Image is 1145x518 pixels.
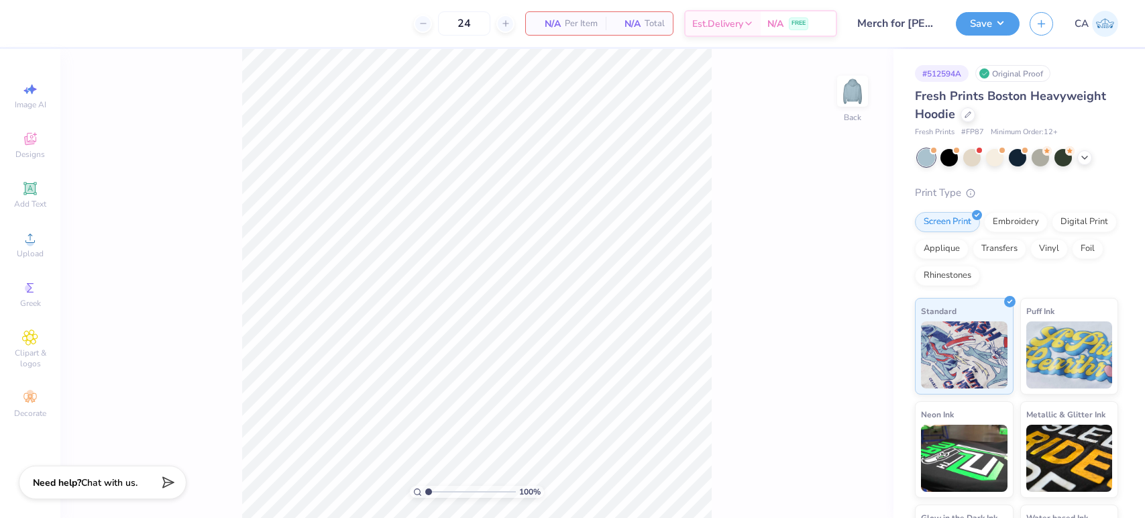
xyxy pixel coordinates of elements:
span: Chat with us. [81,476,138,489]
div: Screen Print [915,212,980,232]
img: Back [839,78,866,105]
img: Chollene Anne Aranda [1092,11,1118,37]
div: Embroidery [984,212,1048,232]
div: Digital Print [1052,212,1117,232]
span: Minimum Order: 12 + [991,127,1058,138]
span: Add Text [14,199,46,209]
span: CA [1075,16,1089,32]
div: Back [844,111,861,123]
span: Designs [15,149,45,160]
img: Standard [921,321,1007,389]
span: Image AI [15,99,46,110]
span: Greek [20,298,41,309]
button: Save [956,12,1020,36]
span: N/A [767,17,783,31]
span: Clipart & logos [7,348,54,369]
span: Neon Ink [921,407,954,421]
span: FREE [792,19,806,28]
a: CA [1075,11,1118,37]
span: N/A [614,17,641,31]
span: Est. Delivery [692,17,743,31]
img: Neon Ink [921,425,1007,492]
span: Standard [921,304,957,318]
span: Metallic & Glitter Ink [1026,407,1105,421]
span: 100 % [519,486,541,498]
img: Puff Ink [1026,321,1113,389]
div: Rhinestones [915,266,980,286]
div: Applique [915,239,969,259]
span: Decorate [14,408,46,419]
div: Original Proof [975,65,1050,82]
strong: Need help? [33,476,81,489]
span: Upload [17,248,44,259]
span: Puff Ink [1026,304,1054,318]
div: Print Type [915,185,1118,201]
div: Vinyl [1030,239,1068,259]
span: Per Item [565,17,598,31]
span: Total [645,17,665,31]
input: – – [438,11,490,36]
span: Fresh Prints [915,127,955,138]
span: # FP87 [961,127,984,138]
img: Metallic & Glitter Ink [1026,425,1113,492]
span: Fresh Prints Boston Heavyweight Hoodie [915,88,1106,122]
div: # 512594A [915,65,969,82]
div: Foil [1072,239,1103,259]
div: Transfers [973,239,1026,259]
span: N/A [534,17,561,31]
input: Untitled Design [847,10,946,37]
